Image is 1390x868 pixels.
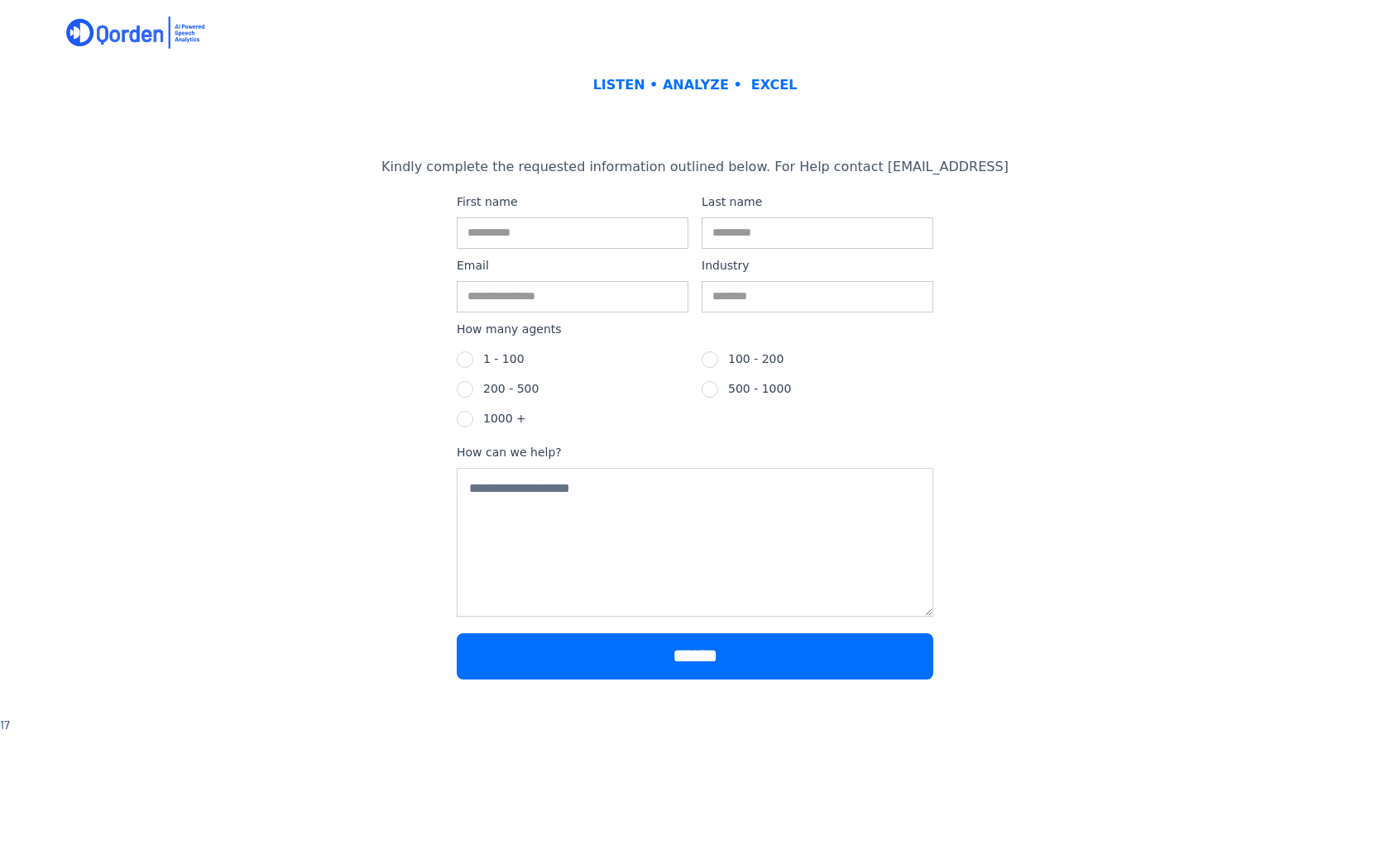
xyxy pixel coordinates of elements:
label: First name [457,193,688,211]
label: How can we help? [457,444,933,461]
form: Email Form [457,193,933,680]
span: 1 - 100 [483,352,525,366]
span: 500 - 1000 [728,382,791,396]
span: 1000 + [483,412,526,426]
label: How many agents [457,321,933,338]
span: 200 - 500 [483,382,539,396]
div: Kindly complete the requested information outlined below. For Help contact [EMAIL_ADDRESS] [377,157,1013,177]
label: Last name [702,193,933,211]
label: Industry [702,257,933,274]
label: Email [457,257,688,274]
div: LISTEN • ANALYZE • EXCEL [377,75,1013,95]
span: 100 - 200 [728,352,784,366]
h2: Demo Registration form [377,105,1013,144]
